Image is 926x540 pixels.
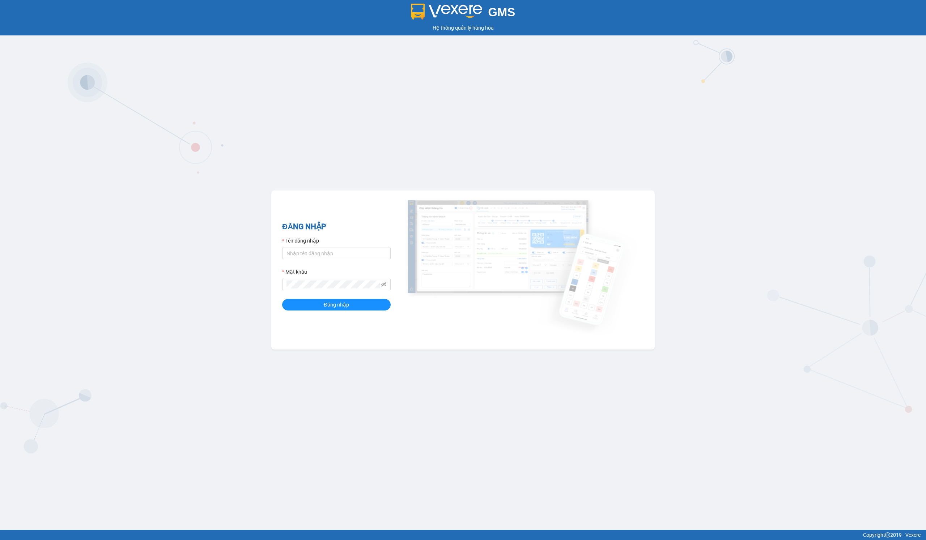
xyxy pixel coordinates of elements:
[286,280,380,288] input: Mật khẩu
[5,531,921,539] div: Copyright 2019 - Vexere
[2,24,924,32] div: Hệ thống quản lý hàng hóa
[282,268,307,276] label: Mật khẩu
[381,282,386,287] span: eye-invisible
[282,248,391,259] input: Tên đăng nhập
[411,4,483,20] img: logo 2
[282,299,391,310] button: Đăng nhập
[282,221,391,233] h2: ĐĂNG NHẬP
[488,5,515,19] span: GMS
[324,301,349,309] span: Đăng nhập
[282,237,319,245] label: Tên đăng nhập
[885,532,890,537] span: copyright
